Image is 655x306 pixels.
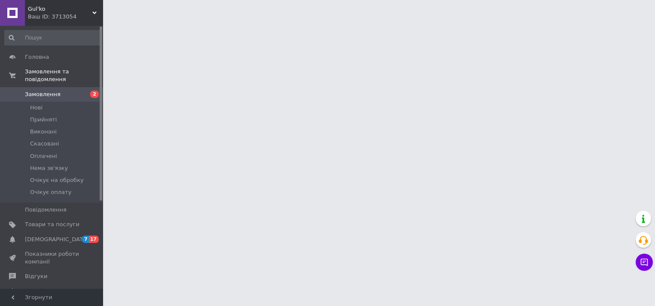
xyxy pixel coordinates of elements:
[30,152,57,160] span: Оплачені
[89,236,99,243] span: 17
[25,91,61,98] span: Замовлення
[25,287,48,295] span: Покупці
[28,5,92,13] span: Gul'ko
[25,273,47,280] span: Відгуки
[82,236,89,243] span: 7
[30,164,68,172] span: Нема зв'язку
[30,116,57,124] span: Прийняті
[30,176,84,184] span: Очікує на обробку
[4,30,101,45] input: Пошук
[25,53,49,61] span: Головна
[25,206,67,214] span: Повідомлення
[25,250,79,266] span: Показники роботи компанії
[30,104,43,112] span: Нові
[25,68,103,83] span: Замовлення та повідомлення
[30,140,59,148] span: Скасовані
[30,128,57,136] span: Виконані
[25,236,88,243] span: [DEMOGRAPHIC_DATA]
[636,254,653,271] button: Чат з покупцем
[28,13,103,21] div: Ваш ID: 3713054
[30,188,71,196] span: Очікує оплату
[25,221,79,228] span: Товари та послуги
[90,91,99,98] span: 2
